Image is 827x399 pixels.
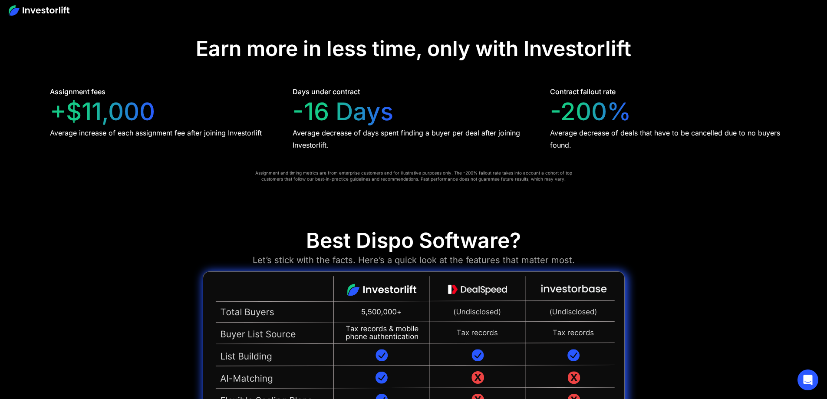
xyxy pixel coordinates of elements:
[306,228,521,253] div: Best Dispo Software?
[293,86,360,97] div: Days under contract
[550,127,792,151] div: Average decrease of deals that have to be cancelled due to no buyers found.
[293,127,535,151] div: Average decrease of days spent finding a buyer per deal after joining Investorlift.
[50,127,262,139] div: Average increase of each assignment fee after joining Investorlift
[248,170,579,182] div: Assignment and timing metrics are from enterprise customers and for illustrative purposes only. T...
[50,86,105,97] div: Assignment fees
[550,97,631,126] div: -200%
[550,86,616,97] div: Contract fallout rate
[293,97,393,126] div: -16 Days
[50,97,155,126] div: +$11,000
[253,253,575,267] div: Let’s stick with the facts. Here’s a quick look at the features that matter most.
[797,369,818,390] div: Open Intercom Messenger
[196,36,631,61] div: Earn more in less time, only with Investorlift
